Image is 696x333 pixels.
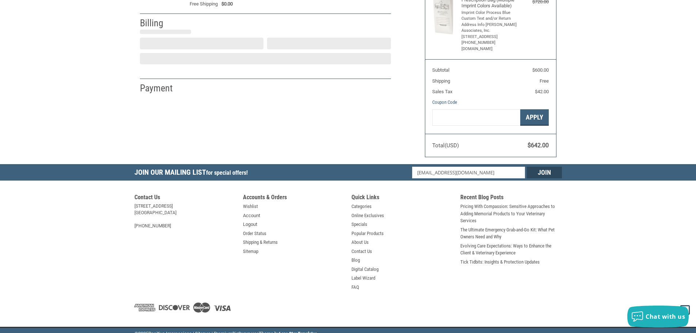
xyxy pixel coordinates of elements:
[351,221,367,228] a: Specials
[243,221,257,228] a: Logout
[460,203,562,224] a: Pricing With Compassion: Sensitive Approaches to Adding Memorial Products to Your Veterinary Serv...
[140,82,183,94] h2: Payment
[134,194,236,203] h5: Contact Us
[134,203,236,229] address: [STREET_ADDRESS] [GEOGRAPHIC_DATA] [PHONE_NUMBER]
[218,0,233,8] span: $0.00
[243,239,278,246] a: Shipping & Returns
[540,78,549,84] span: Free
[243,203,258,210] a: Wishlist
[351,266,379,273] a: Digital Catalog
[243,230,266,237] a: Order Status
[460,226,562,241] a: The Ultimate Emergency Grab-and-Go Kit: What Pet Owners Need and Why
[351,275,375,282] a: Label Wizard
[206,169,248,176] span: for special offers!
[351,239,369,246] a: About Us
[432,78,450,84] span: Shipping
[432,109,520,126] input: Gift Certificate or Coupon Code
[460,194,562,203] h5: Recent Blog Posts
[243,212,260,219] a: Account
[646,313,685,321] span: Chat with us
[351,212,384,219] a: Online Exclusives
[461,16,518,52] li: Custom Text and/or Return Address Info [PERSON_NAME] Associates, Inc. [STREET_ADDRESS] [PHONE_NUM...
[243,194,345,203] h5: Accounts & Orders
[527,167,562,178] input: Join
[351,284,359,291] a: FAQ
[460,258,540,266] a: Tick Tidbits: Insights & Protection Updates
[351,203,372,210] a: Categories
[532,67,549,73] span: $600.00
[134,164,251,183] h5: Join Our Mailing List
[412,167,525,178] input: Email
[520,109,549,126] button: Apply
[243,248,258,255] a: Sitemap
[627,306,689,328] button: Chat with us
[535,89,549,94] span: $42.00
[432,67,449,73] span: Subtotal
[432,89,452,94] span: Sales Tax
[351,194,453,203] h5: Quick Links
[190,0,218,8] span: Free Shipping
[432,99,457,105] a: Coupon Code
[351,230,384,237] a: Popular Products
[461,10,518,16] li: Imprint Color Process Blue
[528,142,549,149] span: $642.00
[140,17,183,29] h2: Billing
[432,142,459,149] span: Total (USD)
[351,257,360,264] a: Blog
[460,242,562,257] a: Evolving Care Expectations: Ways to Enhance the Client & Veterinary Experience
[351,248,372,255] a: Contact Us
